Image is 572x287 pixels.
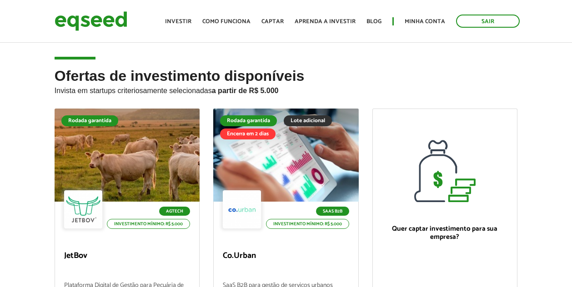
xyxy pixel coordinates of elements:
[64,251,190,261] p: JetBov
[55,68,517,109] h2: Ofertas de investimento disponíveis
[284,115,332,126] div: Lote adicional
[212,87,279,94] strong: a partir de R$ 5.000
[261,19,284,25] a: Captar
[366,19,381,25] a: Blog
[266,219,349,229] p: Investimento mínimo: R$ 5.000
[295,19,356,25] a: Aprenda a investir
[202,19,251,25] a: Como funciona
[220,115,277,126] div: Rodada garantida
[55,9,127,33] img: EqSeed
[456,15,520,28] a: Sair
[165,19,191,25] a: Investir
[220,129,276,139] div: Encerra em 2 dias
[405,19,445,25] a: Minha conta
[159,207,190,216] p: Agtech
[382,225,508,241] p: Quer captar investimento para sua empresa?
[55,84,517,95] p: Invista em startups criteriosamente selecionadas
[61,115,118,126] div: Rodada garantida
[107,219,190,229] p: Investimento mínimo: R$ 5.000
[223,251,349,261] p: Co.Urban
[316,207,349,216] p: SaaS B2B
